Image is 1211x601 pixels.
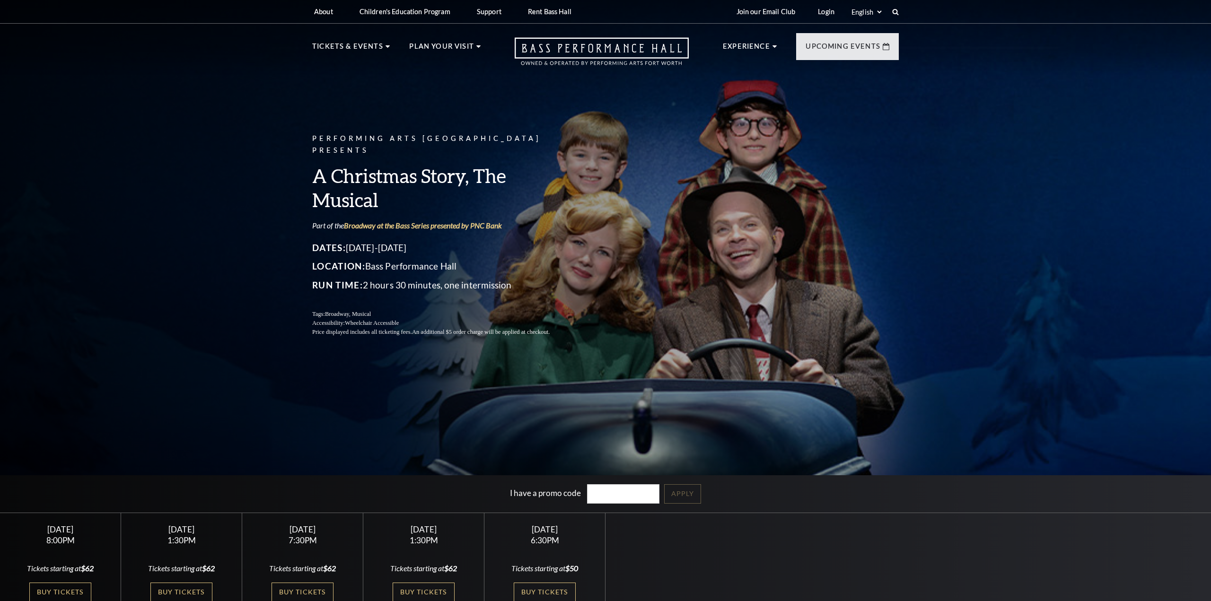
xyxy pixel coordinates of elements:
[312,242,346,253] span: Dates:
[202,564,215,573] span: $62
[81,564,94,573] span: $62
[312,240,572,255] p: [DATE]-[DATE]
[314,8,333,16] p: About
[11,524,110,534] div: [DATE]
[132,524,231,534] div: [DATE]
[510,488,581,498] label: I have a promo code
[528,8,571,16] p: Rent Bass Hall
[850,8,883,17] select: Select:
[496,536,594,544] div: 6:30PM
[412,329,550,335] span: An additional $5 order charge will be applied at checkout.
[375,563,473,574] div: Tickets starting at
[312,310,572,319] p: Tags:
[360,8,450,16] p: Children's Education Program
[312,278,572,293] p: 2 hours 30 minutes, one intermission
[312,133,572,157] p: Performing Arts [GEOGRAPHIC_DATA] Presents
[496,563,594,574] div: Tickets starting at
[312,41,383,58] p: Tickets & Events
[312,164,572,212] h3: A Christmas Story, The Musical
[312,328,572,337] p: Price displayed includes all ticketing fees.
[477,8,501,16] p: Support
[11,563,110,574] div: Tickets starting at
[254,524,352,534] div: [DATE]
[132,536,231,544] div: 1:30PM
[312,261,365,271] span: Location:
[254,563,352,574] div: Tickets starting at
[409,41,474,58] p: Plan Your Visit
[323,564,336,573] span: $62
[344,221,502,230] a: Broadway at the Bass Series presented by PNC Bank
[312,319,572,328] p: Accessibility:
[254,536,352,544] div: 7:30PM
[312,220,572,231] p: Part of the
[806,41,880,58] p: Upcoming Events
[345,320,399,326] span: Wheelchair Accessible
[312,279,363,290] span: Run Time:
[723,41,770,58] p: Experience
[11,536,110,544] div: 8:00PM
[444,564,457,573] span: $62
[375,524,473,534] div: [DATE]
[375,536,473,544] div: 1:30PM
[496,524,594,534] div: [DATE]
[325,311,371,317] span: Broadway, Musical
[132,563,231,574] div: Tickets starting at
[565,564,578,573] span: $50
[312,259,572,274] p: Bass Performance Hall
